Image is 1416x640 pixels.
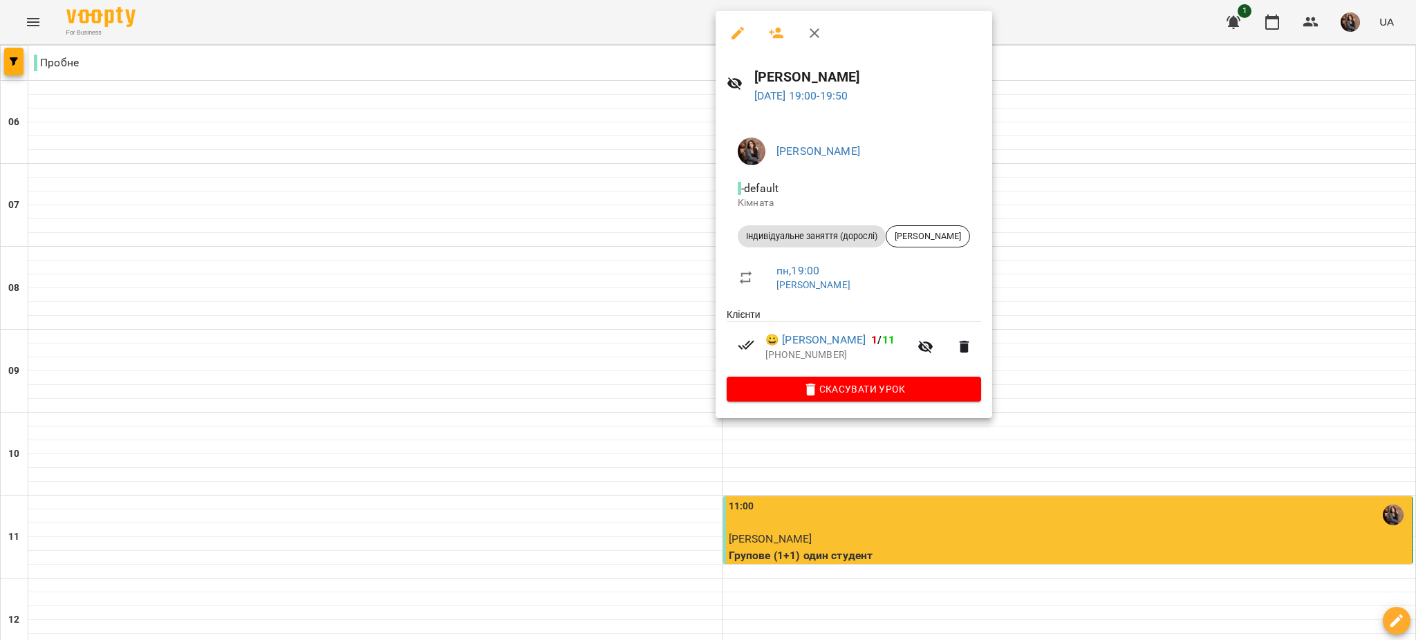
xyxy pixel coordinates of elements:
[776,144,860,158] a: [PERSON_NAME]
[776,264,819,277] a: пн , 19:00
[727,308,981,377] ul: Клієнти
[776,279,850,290] a: [PERSON_NAME]
[882,333,895,346] span: 11
[754,66,981,88] h6: [PERSON_NAME]
[738,230,886,243] span: Індивідуальне заняття (дорослі)
[765,348,909,362] p: [PHONE_NUMBER]
[738,182,781,195] span: - default
[738,337,754,353] svg: Візит сплачено
[871,333,895,346] b: /
[738,381,970,397] span: Скасувати Урок
[886,225,970,247] div: [PERSON_NAME]
[738,138,765,165] img: 6c17d95c07e6703404428ddbc75e5e60.jpg
[871,333,877,346] span: 1
[738,196,970,210] p: Кімната
[765,332,866,348] a: 😀 [PERSON_NAME]
[727,377,981,402] button: Скасувати Урок
[754,89,848,102] a: [DATE] 19:00-19:50
[886,230,969,243] span: [PERSON_NAME]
